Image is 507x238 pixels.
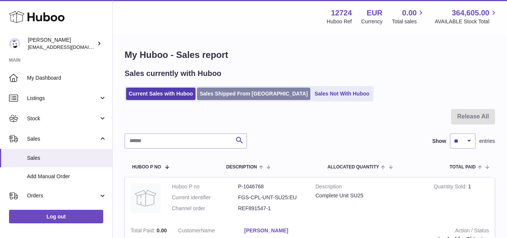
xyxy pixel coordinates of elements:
span: Total sales [392,18,425,25]
a: Log out [9,210,103,223]
span: 0.00 [156,227,167,233]
dt: Huboo P no [172,183,238,190]
strong: Total Paid [131,227,156,235]
a: Sales Not With Huboo [312,88,372,100]
strong: 12724 [331,8,352,18]
span: AVAILABLE Stock Total [435,18,498,25]
span: Sales [27,155,107,162]
span: Orders [27,192,99,199]
strong: Action / Status [322,227,489,236]
dt: Name [178,227,244,236]
strong: EUR [367,8,382,18]
span: 364,605.00 [452,8,489,18]
img: no-photo.jpg [131,183,161,213]
span: ALLOCATED Quantity [327,165,379,170]
a: 0.00 Total sales [392,8,425,25]
span: Sales [27,135,99,142]
img: internalAdmin-12724@internal.huboo.com [9,38,20,49]
label: Show [432,138,446,145]
h2: Sales currently with Huboo [125,68,221,79]
div: [PERSON_NAME] [28,36,95,51]
dt: Current identifier [172,194,238,201]
strong: Description [316,183,423,192]
h1: My Huboo - Sales report [125,49,495,61]
dt: Channel order [172,205,238,212]
span: Huboo P no [132,165,161,170]
span: Listings [27,95,99,102]
dd: FGS-CPL-UNT-SU25:EU [238,194,304,201]
strong: Quantity Sold [434,183,468,191]
a: Sales Shipped From [GEOGRAPHIC_DATA] [197,88,310,100]
span: Stock [27,115,99,122]
a: [PERSON_NAME] [244,227,310,234]
td: 1 [428,177,495,221]
dd: REF891547-1 [238,205,304,212]
span: entries [479,138,495,145]
span: Total paid [450,165,476,170]
span: My Dashboard [27,74,107,82]
dd: P-1046768 [238,183,304,190]
span: 0.00 [402,8,417,18]
div: Complete Unit SU25 [316,192,423,199]
div: Huboo Ref [327,18,352,25]
span: [EMAIL_ADDRESS][DOMAIN_NAME] [28,44,110,50]
span: Add Manual Order [27,173,107,180]
div: Currency [361,18,383,25]
a: Current Sales with Huboo [126,88,196,100]
span: Customer [178,227,201,233]
span: Description [226,165,257,170]
a: 364,605.00 AVAILABLE Stock Total [435,8,498,25]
